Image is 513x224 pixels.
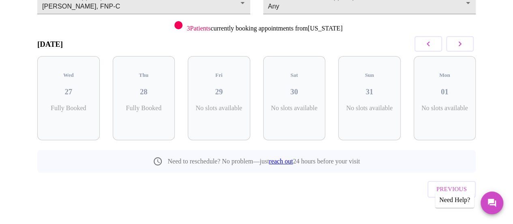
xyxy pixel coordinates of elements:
[427,181,476,197] button: Previous
[345,104,394,112] p: No slots available
[44,72,93,78] h5: Wed
[345,87,394,96] h3: 31
[436,184,467,194] span: Previous
[187,25,342,32] p: currently booking appointments from [US_STATE]
[420,87,470,96] h3: 01
[119,87,169,96] h3: 28
[187,25,210,32] span: 3 Patients
[167,158,360,165] p: Need to reschedule? No problem—just 24 hours before your visit
[37,40,63,49] h3: [DATE]
[44,87,93,96] h3: 27
[345,72,394,78] h5: Sun
[270,72,319,78] h5: Sat
[481,191,503,214] button: Messages
[420,104,470,112] p: No slots available
[270,104,319,112] p: No slots available
[435,192,474,208] div: Need Help?
[119,72,169,78] h5: Thu
[194,104,244,112] p: No slots available
[119,104,169,112] p: Fully Booked
[194,87,244,96] h3: 29
[194,72,244,78] h5: Fri
[44,104,93,112] p: Fully Booked
[270,87,319,96] h3: 30
[269,158,293,165] a: reach out
[420,72,470,78] h5: Mon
